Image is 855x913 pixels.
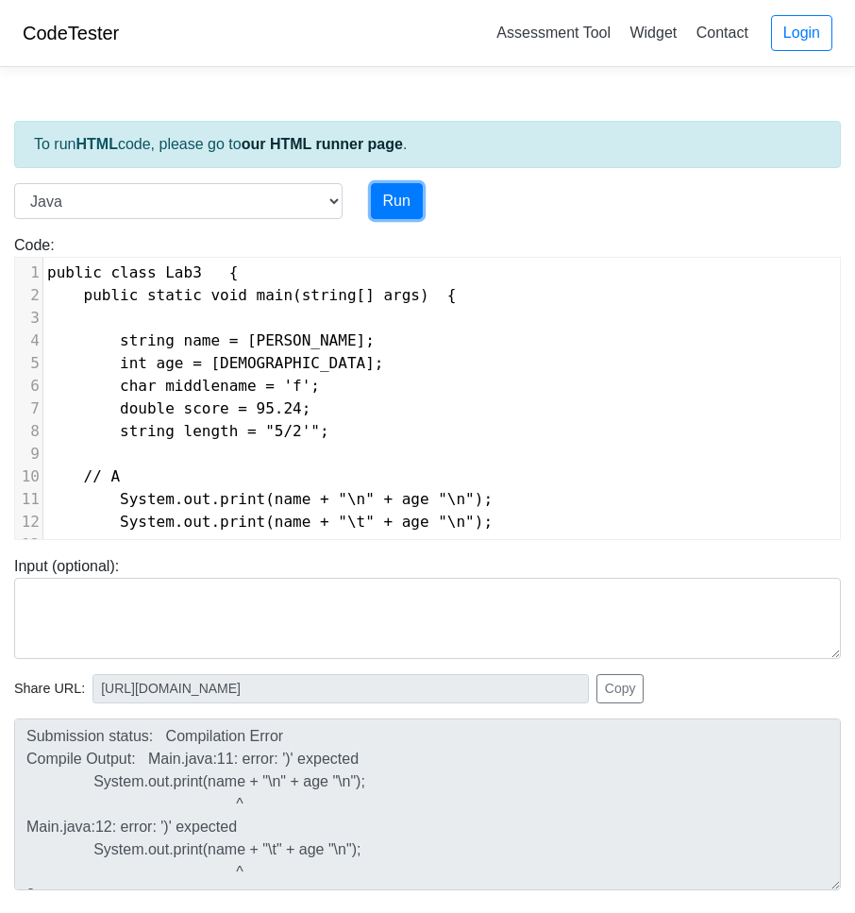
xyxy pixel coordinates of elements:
a: Contact [689,17,756,48]
div: 8 [15,420,42,443]
button: Copy [596,674,645,703]
div: 2 [15,284,42,307]
div: 12 [15,511,42,533]
input: No share available yet [92,674,589,703]
div: 3 [15,307,42,330]
div: To run code, please go to . [14,121,841,168]
div: 13 [15,533,42,556]
span: Share URL: [14,679,85,700]
div: 7 [15,397,42,420]
span: string length = "5/2'"; [47,422,329,440]
a: Login [771,15,832,51]
div: 1 [15,262,42,284]
div: 11 [15,488,42,511]
span: int age = [DEMOGRAPHIC_DATA]; [47,354,384,372]
div: 10 [15,465,42,488]
span: // A [47,467,120,485]
span: System.out.print(name + "\t" + age "\n"); [47,513,493,531]
span: public static void main(string[] args) { [47,286,457,304]
span: char middlename = 'f'; [47,377,320,395]
div: 4 [15,330,42,352]
div: 9 [15,443,42,465]
span: System.out.print(name + "\n" + age "\n"); [47,490,493,508]
button: Run [371,183,423,219]
a: our HTML runner page [242,136,403,152]
div: 5 [15,352,42,375]
a: CodeTester [23,23,119,43]
span: double score = 95.24; [47,399,310,417]
span: string name = [PERSON_NAME]; [47,331,375,349]
a: Widget [622,17,684,48]
span: public class Lab3 { [47,263,238,281]
div: 6 [15,375,42,397]
strong: HTML [75,136,117,152]
a: Assessment Tool [489,17,618,48]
